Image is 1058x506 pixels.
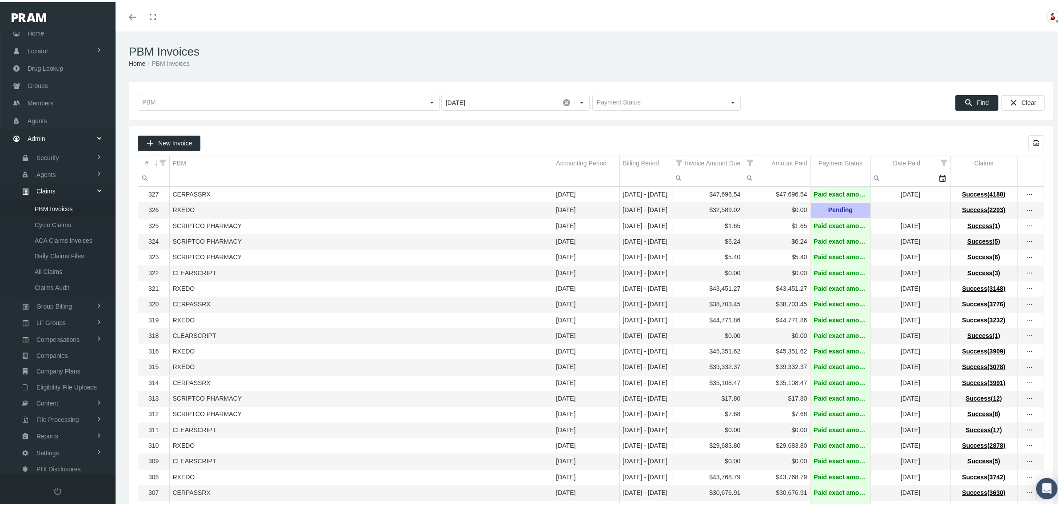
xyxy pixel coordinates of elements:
[870,185,950,201] td: [DATE]
[553,232,619,248] td: [DATE]
[673,169,744,184] input: Filter cell
[1023,361,1037,369] div: Show Invoice actions
[36,313,66,328] span: LF Groups
[870,232,950,248] td: [DATE]
[1023,235,1037,244] div: Show Invoice actions
[138,154,169,169] td: Column #
[810,420,870,436] td: Paid exact amount
[810,232,870,248] td: Paid exact amount
[623,157,659,165] div: Billing Period
[1023,298,1037,307] div: more
[1023,204,1037,213] div: Show Invoice actions
[619,185,673,201] td: [DATE] - [DATE]
[36,181,56,197] span: Claims
[810,295,870,310] td: Paid exact amount
[169,389,553,405] td: SCRIPTCO PHARMACY
[1023,377,1037,386] div: more
[676,235,741,244] div: $6.24
[619,248,673,263] td: [DATE] - [DATE]
[138,405,169,420] td: 312
[424,93,439,108] div: Select
[676,298,741,306] div: $38,703.45
[169,201,553,216] td: RXEDO
[747,377,807,385] div: $35,108.47
[962,361,1005,368] span: Success(3078)
[870,467,950,483] td: [DATE]
[138,295,169,310] td: 320
[810,373,870,389] td: Paid exact amount
[967,236,1000,243] span: Success(5)
[619,216,673,232] td: [DATE] - [DATE]
[747,345,807,353] div: $45,351.62
[553,405,619,420] td: [DATE]
[747,408,807,416] div: $7.68
[747,439,807,448] div: $29,683.80
[747,329,807,338] div: $0.00
[977,97,989,104] span: Find
[160,157,166,164] span: Show filter options for column '#'
[676,251,741,259] div: $5.40
[810,201,870,216] td: Pending
[676,377,741,385] div: $35,108.47
[169,405,553,420] td: SCRIPTCO PHARMACY
[1023,345,1037,354] div: Show Invoice actions
[935,169,950,184] div: Select
[676,424,741,432] div: $0.00
[1023,329,1037,338] div: Show Invoice actions
[967,330,1000,337] span: Success(1)
[138,201,169,216] td: 326
[36,330,80,345] span: Compensations
[169,483,553,498] td: CERPASSRX
[1023,408,1037,417] div: Show Invoice actions
[169,452,553,467] td: CLEARSCRIPT
[870,216,950,232] td: [DATE]
[1023,486,1037,495] div: more
[1023,314,1037,323] div: Show Invoice actions
[810,342,870,357] td: Paid exact amount
[138,133,1044,149] div: Data grid toolbar
[962,189,1005,196] span: Success(4188)
[619,310,673,326] td: [DATE] - [DATE]
[870,326,950,341] td: [DATE]
[810,405,870,420] td: Paid exact amount
[810,467,870,483] td: Paid exact amount
[169,216,553,232] td: SCRIPTCO PHARMACY
[169,295,553,310] td: CERPASSRX
[967,267,1000,274] span: Success(3)
[1023,251,1037,260] div: Show Invoice actions
[169,373,553,389] td: CERPASSRX
[870,436,950,451] td: [DATE]
[966,393,1002,400] span: Success(12)
[676,314,741,322] div: $44,771.86
[1023,267,1037,276] div: Show Invoice actions
[553,248,619,263] td: [DATE]
[138,248,169,263] td: 323
[553,279,619,294] td: [DATE]
[36,297,72,312] span: Group Billing
[1023,408,1037,417] div: more
[962,487,1005,494] span: Success(3630)
[676,282,741,291] div: $43,451.27
[138,232,169,248] td: 324
[810,185,870,201] td: Paid exact amount
[870,263,950,279] td: [DATE]
[747,235,807,244] div: $6.24
[138,310,169,326] td: 319
[138,326,169,341] td: 318
[747,486,807,495] div: $30,676.91
[138,342,169,357] td: 316
[28,40,48,57] span: Locator
[574,93,589,108] div: Select
[36,148,59,163] span: Security
[1023,424,1037,433] div: more
[747,251,807,259] div: $5.40
[36,394,58,409] span: Content
[676,188,741,197] div: $47,696.54
[169,342,553,357] td: RXEDO
[1023,439,1037,448] div: more
[810,279,870,294] td: Paid exact amount
[36,346,68,361] span: Companies
[619,420,673,436] td: [DATE] - [DATE]
[553,357,619,373] td: [DATE]
[169,310,553,326] td: RXEDO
